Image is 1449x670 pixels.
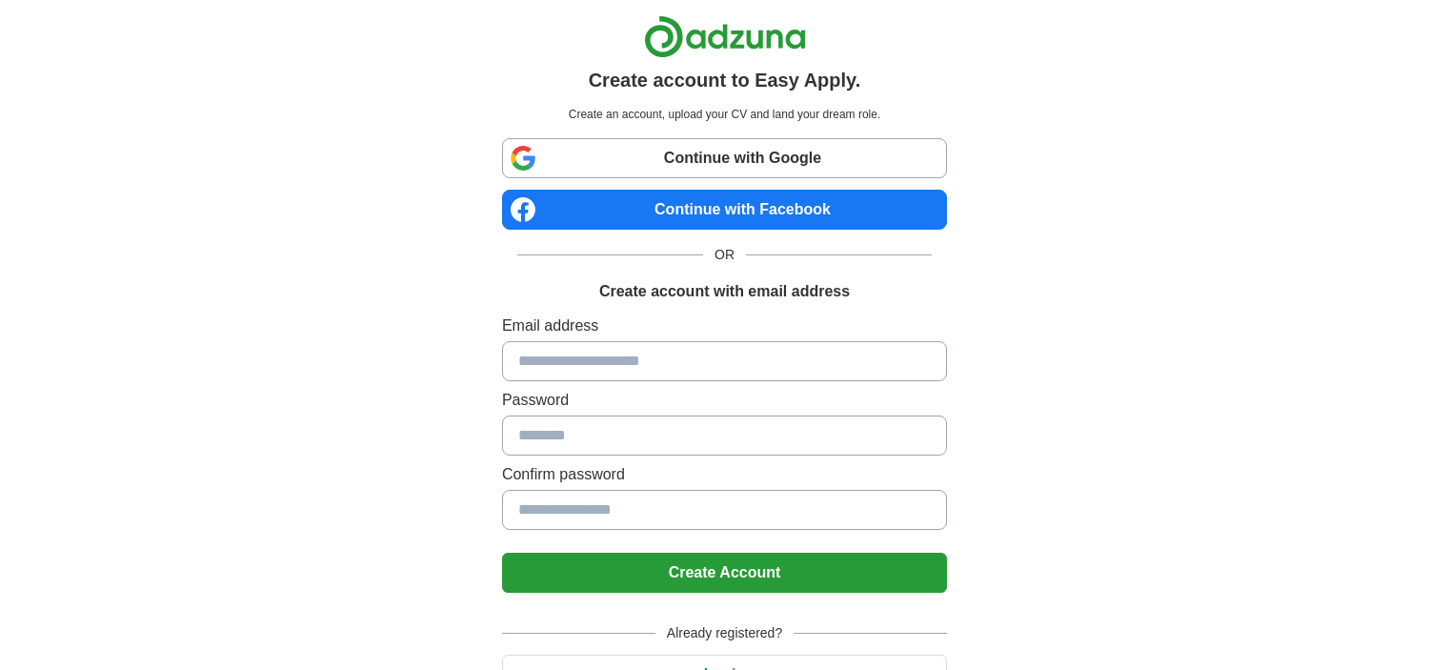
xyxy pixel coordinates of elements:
[644,15,806,58] img: Adzuna logo
[506,106,943,123] p: Create an account, upload your CV and land your dream role.
[502,389,947,412] label: Password
[502,190,947,230] a: Continue with Facebook
[655,623,794,643] span: Already registered?
[502,553,947,593] button: Create Account
[502,315,947,337] label: Email address
[589,66,861,94] h1: Create account to Easy Apply.
[502,138,947,178] a: Continue with Google
[502,463,947,486] label: Confirm password
[599,280,850,303] h1: Create account with email address
[703,245,746,265] span: OR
